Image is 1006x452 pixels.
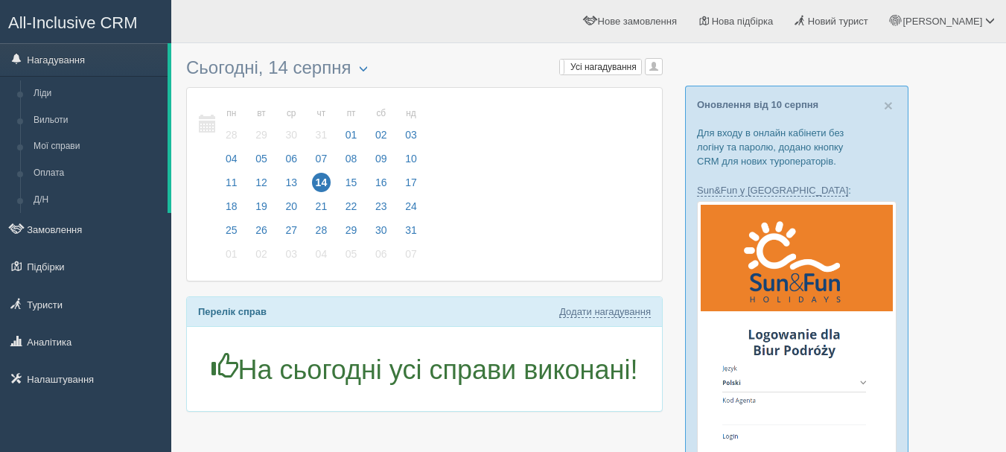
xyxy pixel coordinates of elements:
span: 23 [372,197,391,216]
span: 12 [252,173,271,192]
span: 08 [342,149,361,168]
span: 04 [222,149,241,168]
span: 13 [281,173,301,192]
a: 14 [308,174,336,198]
span: 01 [342,125,361,144]
small: пт [342,107,361,120]
span: 16 [372,173,391,192]
span: 07 [312,149,331,168]
span: 02 [252,244,271,264]
p: : [697,183,897,197]
span: 09 [372,149,391,168]
a: 22 [337,198,366,222]
button: Close [884,98,893,113]
a: 21 [308,198,336,222]
span: 02 [372,125,391,144]
a: 07 [308,150,336,174]
a: 08 [337,150,366,174]
span: 15 [342,173,361,192]
span: 05 [342,244,361,264]
span: 14 [312,173,331,192]
a: чт 31 [308,99,336,150]
a: 04 [308,246,336,270]
a: 04 [217,150,246,174]
span: Нове замовлення [598,16,677,27]
h1: На сьогодні усі справи виконані! [198,353,651,385]
span: 10 [401,149,421,168]
a: 01 [217,246,246,270]
a: 16 [367,174,395,198]
small: пн [222,107,241,120]
a: 31 [397,222,421,246]
a: 18 [217,198,246,222]
a: Sun&Fun у [GEOGRAPHIC_DATA] [697,185,848,197]
span: 26 [252,220,271,240]
a: All-Inclusive CRM [1,1,171,42]
a: 05 [247,150,276,174]
span: Новий турист [808,16,868,27]
span: 22 [342,197,361,216]
a: 07 [397,246,421,270]
a: Ліди [27,80,168,107]
a: пн 28 [217,99,246,150]
span: 27 [281,220,301,240]
small: сб [372,107,391,120]
b: Перелік справ [198,306,267,317]
span: 30 [281,125,301,144]
span: 25 [222,220,241,240]
span: 29 [252,125,271,144]
small: чт [312,107,331,120]
span: Нова підбірка [712,16,774,27]
small: ср [281,107,301,120]
a: вт 29 [247,99,276,150]
span: 20 [281,197,301,216]
a: 05 [337,246,366,270]
span: 29 [342,220,361,240]
a: Оплата [27,160,168,187]
a: 20 [277,198,305,222]
span: 01 [222,244,241,264]
p: Для входу в онлайн кабінети без логіну та паролю, додано кнопку CRM для нових туроператорів. [697,126,897,168]
a: 03 [277,246,305,270]
a: Оновлення від 10 серпня [697,99,818,110]
h3: Сьогодні, 14 серпня [186,58,663,80]
a: нд 03 [397,99,421,150]
span: 06 [281,149,301,168]
span: 03 [401,125,421,144]
a: 13 [277,174,305,198]
a: Мої справи [27,133,168,160]
a: 06 [277,150,305,174]
a: 23 [367,198,395,222]
span: 04 [312,244,331,264]
a: Вильоти [27,107,168,134]
small: нд [401,107,421,120]
a: 12 [247,174,276,198]
span: [PERSON_NAME] [902,16,982,27]
a: 30 [367,222,395,246]
span: 30 [372,220,391,240]
a: 06 [367,246,395,270]
span: 31 [401,220,421,240]
a: 10 [397,150,421,174]
span: 19 [252,197,271,216]
span: 28 [312,220,331,240]
span: 07 [401,244,421,264]
span: 28 [222,125,241,144]
span: All-Inclusive CRM [8,13,138,32]
span: 06 [372,244,391,264]
a: 11 [217,174,246,198]
span: × [884,97,893,114]
span: 21 [312,197,331,216]
span: 03 [281,244,301,264]
a: 02 [247,246,276,270]
a: 19 [247,198,276,222]
span: 18 [222,197,241,216]
a: Додати нагадування [559,306,651,318]
a: пт 01 [337,99,366,150]
a: ср 30 [277,99,305,150]
span: 05 [252,149,271,168]
a: 25 [217,222,246,246]
span: 17 [401,173,421,192]
a: Д/Н [27,187,168,214]
span: 11 [222,173,241,192]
